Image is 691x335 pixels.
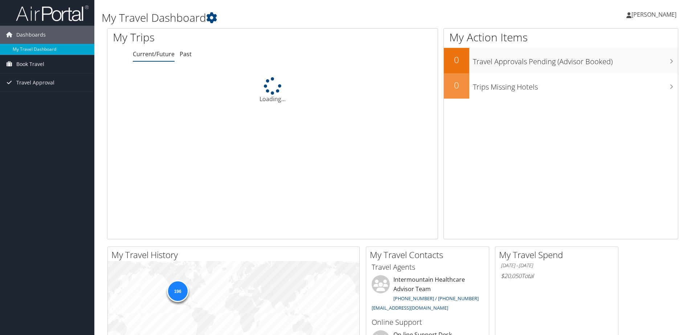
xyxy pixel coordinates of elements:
[133,50,175,58] a: Current/Future
[626,4,684,25] a: [PERSON_NAME]
[444,48,678,73] a: 0Travel Approvals Pending (Advisor Booked)
[631,11,676,18] span: [PERSON_NAME]
[393,295,479,302] a: [PHONE_NUMBER] / [PHONE_NUMBER]
[180,50,192,58] a: Past
[444,73,678,99] a: 0Trips Missing Hotels
[372,305,448,311] a: [EMAIL_ADDRESS][DOMAIN_NAME]
[499,249,618,261] h2: My Travel Spend
[372,262,483,272] h3: Travel Agents
[501,272,522,280] span: $20,050
[167,280,188,302] div: 196
[16,74,54,92] span: Travel Approval
[16,5,89,22] img: airportal-logo.png
[444,79,469,91] h2: 0
[113,30,295,45] h1: My Trips
[370,249,489,261] h2: My Travel Contacts
[16,26,46,44] span: Dashboards
[372,317,483,327] h3: Online Support
[16,55,44,73] span: Book Travel
[102,10,490,25] h1: My Travel Dashboard
[473,78,678,92] h3: Trips Missing Hotels
[111,249,359,261] h2: My Travel History
[501,272,613,280] h6: Total
[368,275,487,314] li: Intermountain Healthcare Advisor Team
[444,30,678,45] h1: My Action Items
[107,77,438,103] div: Loading...
[444,54,469,66] h2: 0
[473,53,678,67] h3: Travel Approvals Pending (Advisor Booked)
[501,262,613,269] h6: [DATE] - [DATE]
